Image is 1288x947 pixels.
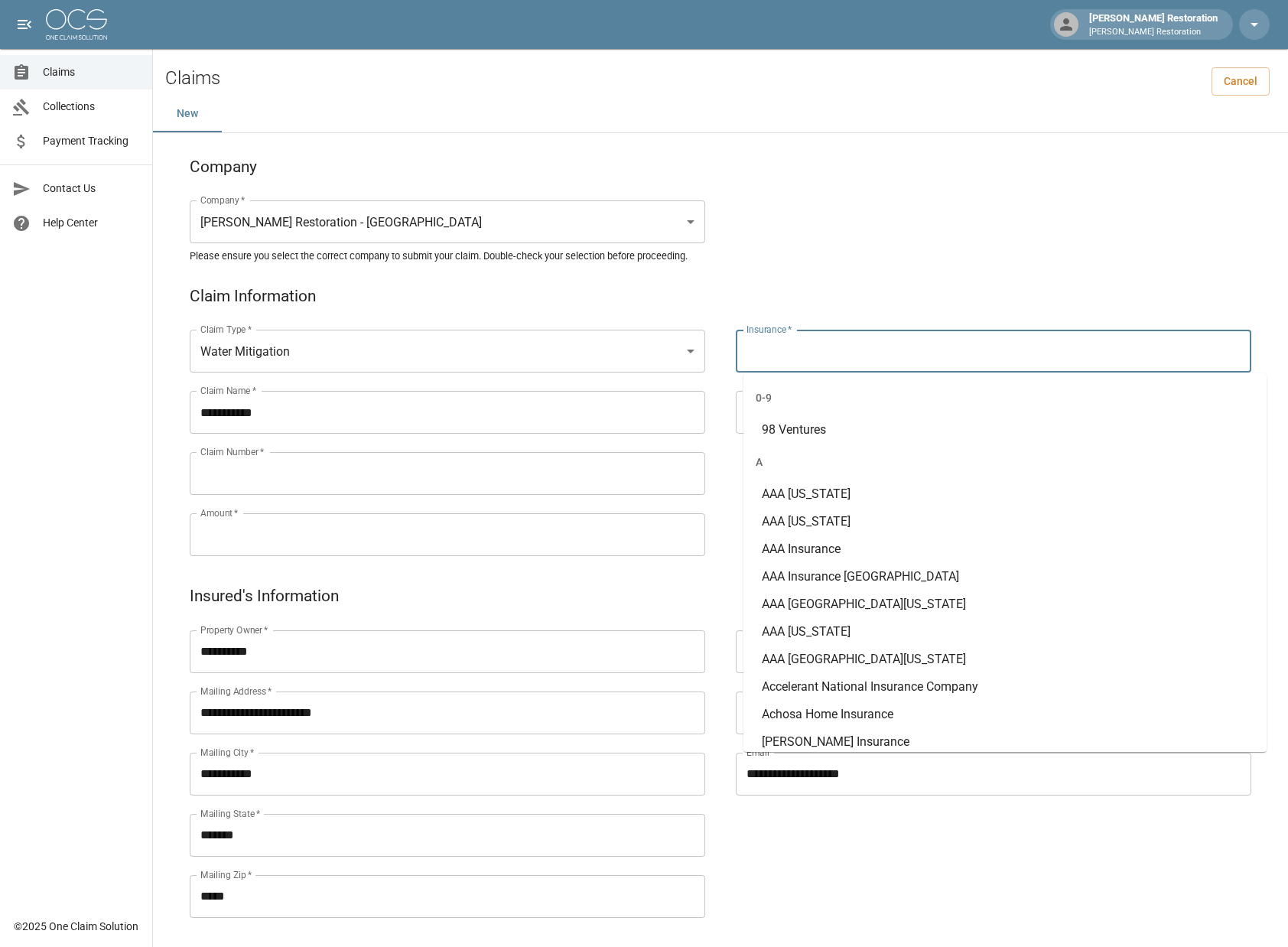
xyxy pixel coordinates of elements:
[1083,11,1224,38] div: [PERSON_NAME] Restoration
[762,422,826,437] span: 98 Ventures
[165,67,220,89] h2: Claims
[762,679,978,694] span: Accelerant National Insurance Company
[200,685,272,698] label: Mailing Address
[762,487,851,501] span: AAA [US_STATE]
[762,514,851,529] span: AAA [US_STATE]
[43,215,140,231] span: Help Center
[43,99,140,115] span: Collections
[762,542,841,556] span: AAA Insurance
[743,379,1267,416] div: 0-9
[200,384,256,397] label: Claim Name
[200,868,252,881] label: Mailing Zip
[746,323,792,336] label: Insurance
[762,569,959,584] span: AAA Insurance [GEOGRAPHIC_DATA]
[190,200,705,243] div: [PERSON_NAME] Restoration - [GEOGRAPHIC_DATA]
[200,807,260,820] label: Mailing State
[762,624,851,639] span: AAA [US_STATE]
[153,96,222,132] button: New
[200,746,255,759] label: Mailing City
[14,919,138,934] div: © 2025 One Claim Solution
[200,506,239,519] label: Amount
[762,707,893,721] span: Achosa Home Insurance
[762,597,966,611] span: AAA [GEOGRAPHIC_DATA][US_STATE]
[153,96,1288,132] div: dynamic tabs
[200,323,252,336] label: Claim Type
[43,133,140,149] span: Payment Tracking
[200,194,246,207] label: Company
[762,734,909,749] span: [PERSON_NAME] Insurance
[762,652,966,666] span: AAA [GEOGRAPHIC_DATA][US_STATE]
[200,623,268,636] label: Property Owner
[43,181,140,197] span: Contact Us
[190,249,1251,262] h5: Please ensure you select the correct company to submit your claim. Double-check your selection be...
[200,445,264,458] label: Claim Number
[1089,26,1218,39] p: [PERSON_NAME] Restoration
[1212,67,1270,96] a: Cancel
[43,64,140,80] span: Claims
[743,444,1267,480] div: A
[190,330,705,373] div: Water Mitigation
[9,9,40,40] button: open drawer
[746,746,769,759] label: Email
[46,9,107,40] img: ocs-logo-white-transparent.png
